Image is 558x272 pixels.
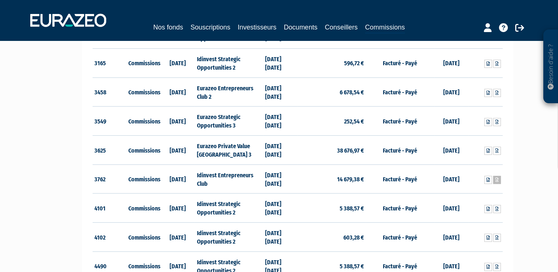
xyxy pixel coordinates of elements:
td: 3625 [93,136,127,165]
td: [DATE] [DATE] [263,223,298,252]
a: Investisseurs [238,22,276,32]
td: Commissions [126,164,161,193]
td: Eurazeo Private Value [GEOGRAPHIC_DATA] 3 [195,136,263,165]
a: Conseillers [325,22,358,32]
td: Facturé - Payé [366,136,434,165]
td: 4102 [93,223,127,252]
td: 14 679,38 € [298,164,366,193]
td: Idinvest Strategic Opportunities 2 [195,193,263,223]
a: Souscriptions [190,22,230,32]
p: Besoin d'aide ? [547,34,555,100]
td: Idinvest Strategic Opportunities 2 [195,223,263,252]
td: Commissions [126,223,161,252]
td: [DATE] [161,136,195,165]
td: Facturé - Payé [366,77,434,107]
td: 3165 [93,49,127,78]
td: [DATE] [434,107,468,136]
img: 1732889491-logotype_eurazeo_blanc_rvb.png [30,14,106,27]
td: [DATE] [434,164,468,193]
a: Commissions [365,22,405,34]
td: Facturé - Payé [366,107,434,136]
td: [DATE] [DATE] [263,164,298,193]
a: Documents [284,22,318,32]
td: 596,72 € [298,49,366,78]
td: 5 388,57 € [298,193,366,223]
td: 3458 [93,77,127,107]
td: 4101 [93,193,127,223]
td: Facturé - Payé [366,223,434,252]
td: [DATE] [161,107,195,136]
td: [DATE] [434,77,468,107]
td: Commissions [126,193,161,223]
td: Commissions [126,136,161,165]
td: Facturé - Payé [366,193,434,223]
td: Commissions [126,49,161,78]
td: 6 678,54 € [298,77,366,107]
td: [DATE] [DATE] [263,107,298,136]
td: Eurazeo Entrepreneurs Club 2 [195,77,263,107]
td: 3762 [93,164,127,193]
td: Idinvest Strategic Opportunities 2 [195,49,263,78]
a: Nos fonds [153,22,183,32]
td: [DATE] [161,49,195,78]
td: 38 676,97 € [298,136,366,165]
td: Idinvest Entrepreneurs Club [195,164,263,193]
td: 252,54 € [298,107,366,136]
td: [DATE] [161,193,195,223]
td: [DATE] [161,164,195,193]
td: Commissions [126,77,161,107]
td: [DATE] [DATE] [263,77,298,107]
td: [DATE] [161,77,195,107]
td: [DATE] [DATE] [263,193,298,223]
td: Facturé - Payé [366,164,434,193]
td: [DATE] [DATE] [263,49,298,78]
td: Commissions [126,107,161,136]
td: [DATE] [434,193,468,223]
td: [DATE] [434,49,468,78]
td: [DATE] [161,223,195,252]
td: [DATE] [434,136,468,165]
td: Facturé - Payé [366,49,434,78]
td: Eurazeo Strategic Opportunities 3 [195,107,263,136]
td: [DATE] [DATE] [263,136,298,165]
td: [DATE] [434,223,468,252]
td: 3549 [93,107,127,136]
td: 603,28 € [298,223,366,252]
